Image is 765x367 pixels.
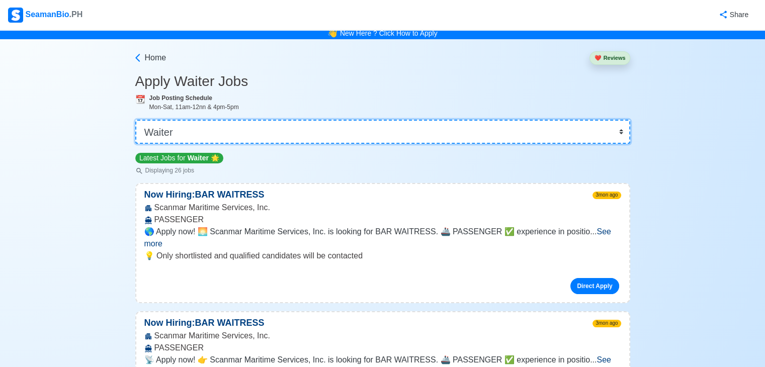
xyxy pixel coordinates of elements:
[135,73,630,90] h3: Apply Waiter Jobs
[144,227,590,236] span: 🌎 Apply now! 🌅 Scanmar Maritime Services, Inc. is looking for BAR WAITRESS. 🚢 PASSENGER ✅ experie...
[340,29,438,37] a: New Here ? Click How to Apply
[8,8,82,23] div: SeamanBio
[133,52,166,64] a: Home
[325,25,340,41] span: bell
[135,166,224,175] p: Displaying 26 jobs
[149,103,630,112] div: Mon-Sat, 11am-12nn & 4pm-5pm
[592,320,621,327] span: 3mon ago
[592,192,621,199] span: 3mon ago
[144,227,611,248] span: See more
[145,52,166,64] span: Home
[570,278,619,294] a: Direct Apply
[144,227,611,248] span: ...
[135,153,224,163] p: Latest Jobs for
[8,8,23,23] img: Logo
[709,5,757,25] button: Share
[188,154,209,162] span: Waiter
[136,330,629,354] div: Scanmar Maritime Services, Inc. PASSENGER
[144,355,590,364] span: 📡 Apply now! 👉 Scanmar Maritime Services, Inc. is looking for BAR WAITRESS. 🚢 PASSENGER ✅ experie...
[136,202,629,226] div: Scanmar Maritime Services, Inc. PASSENGER
[136,188,273,202] p: Now Hiring: BAR WAITRESS
[594,55,601,61] span: heart
[211,154,219,162] span: star
[136,316,273,330] p: Now Hiring: BAR WAITRESS
[589,51,630,65] button: heartReviews
[144,250,621,262] p: 💡 Only shortlisted and qualified candidates will be contacted
[149,95,212,102] b: Job Posting Schedule
[69,10,83,19] span: .PH
[135,95,145,104] span: calendar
